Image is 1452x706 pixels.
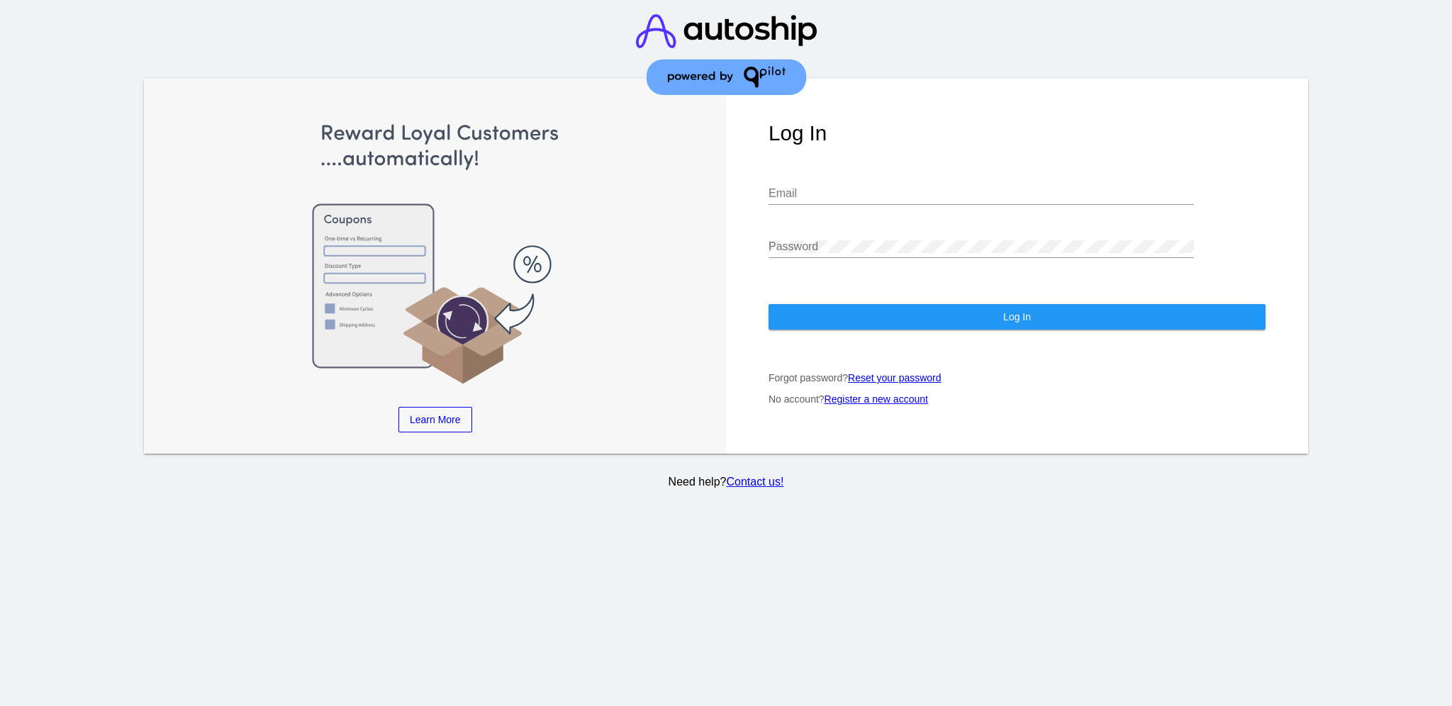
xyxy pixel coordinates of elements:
a: Reset your password [848,372,942,383]
a: Contact us! [726,476,783,488]
h1: Log In [769,121,1266,145]
a: Learn More [398,407,472,432]
span: Learn More [410,414,461,425]
input: Email [769,187,1194,200]
p: Forgot password? [769,372,1266,383]
button: Log In [769,304,1266,330]
span: Log In [1003,311,1031,323]
p: No account? [769,393,1266,405]
p: Need help? [141,476,1311,488]
img: Apply Coupons Automatically to Scheduled Orders with QPilot [186,121,683,386]
a: Register a new account [825,393,928,405]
